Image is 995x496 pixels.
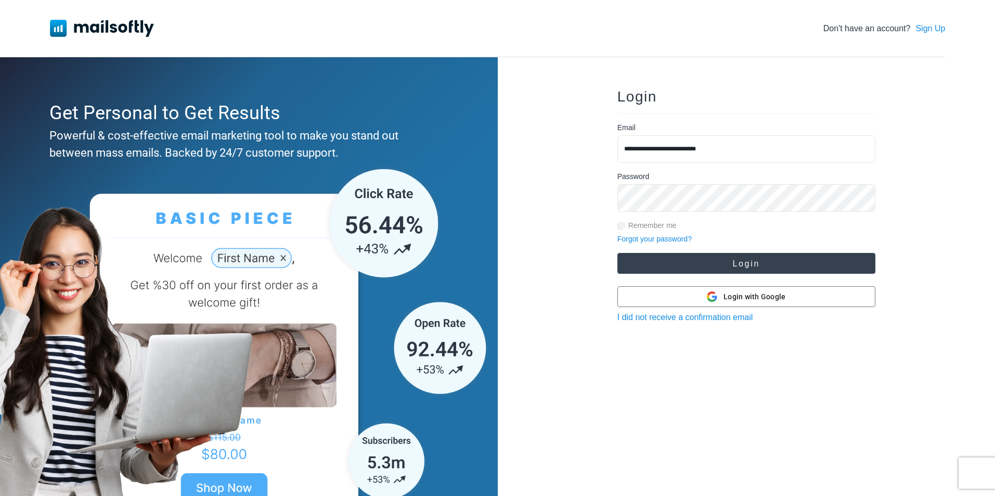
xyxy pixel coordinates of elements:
[823,22,946,35] div: Don't have an account?
[628,220,677,231] label: Remember me
[49,99,443,127] div: Get Personal to Get Results
[617,235,692,243] a: Forgot your password?
[617,286,875,307] button: Login with Google
[617,171,649,182] label: Password
[50,20,154,36] img: Mailsoftly
[723,291,785,302] span: Login with Google
[617,313,753,322] a: I did not receive a confirmation email
[617,122,636,133] label: Email
[49,127,443,161] div: Powerful & cost-effective email marketing tool to make you stand out between mass emails. Backed ...
[915,22,945,35] a: Sign Up
[617,88,657,105] span: Login
[617,253,875,274] button: Login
